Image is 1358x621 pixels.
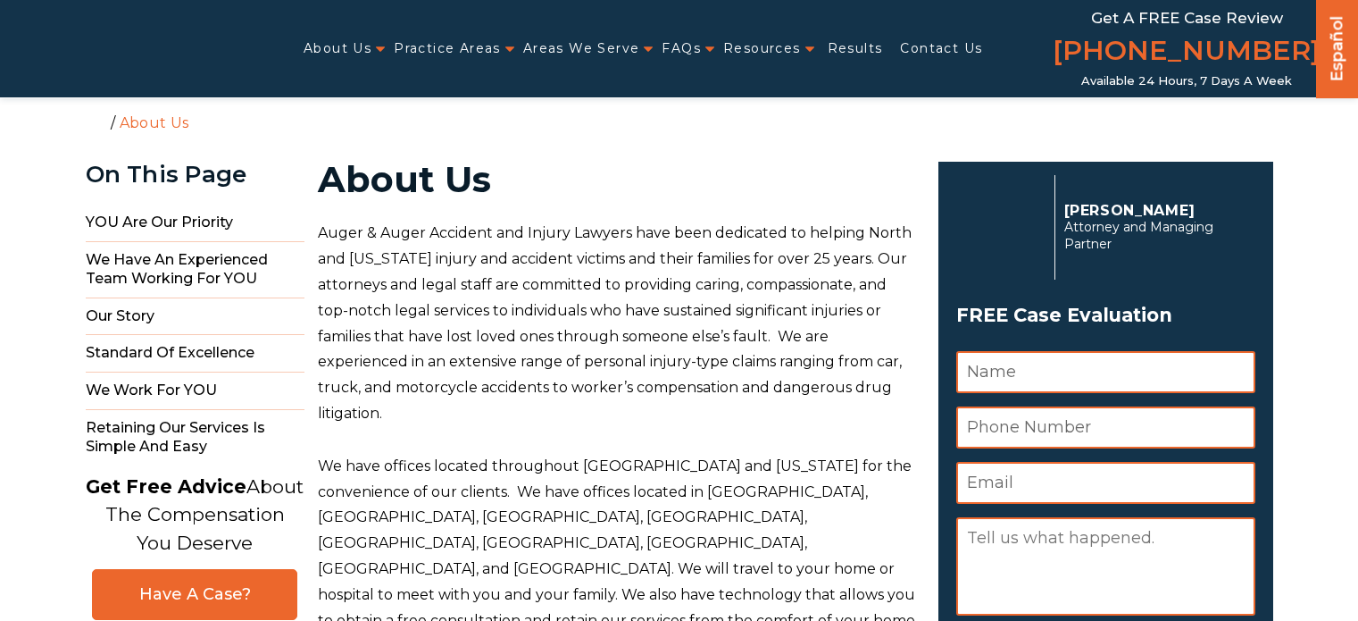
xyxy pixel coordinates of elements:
[1064,219,1246,253] span: Attorney and Managing Partner
[86,298,304,336] span: Our Story
[1064,202,1246,219] p: [PERSON_NAME]
[86,373,304,410] span: We Work For YOU
[394,30,501,67] a: Practice Areas
[1081,74,1292,88] span: Available 24 Hours, 7 Days a Week
[86,475,246,498] strong: Get Free Advice
[956,298,1255,332] span: FREE Case Evaluation
[318,224,912,422] span: Auger & Auger Accident and Injury Lawyers have been dedicated to helping North and [US_STATE] inj...
[86,205,304,242] span: YOU Are Our Priority
[956,351,1255,393] input: Name
[304,30,371,67] a: About Us
[318,162,917,197] h1: About Us
[115,114,193,131] li: About Us
[86,242,304,298] span: We Have An Experienced Team Working For YOU
[92,569,297,620] a: Have A Case?
[11,31,234,65] img: Auger & Auger Accident and Injury Lawyers Logo
[956,407,1255,449] input: Phone Number
[900,30,982,67] a: Contact Us
[723,30,801,67] a: Resources
[523,30,640,67] a: Areas We Serve
[111,584,279,605] span: Have A Case?
[86,410,304,466] span: Retaining Our Services Is Simple and Easy
[86,162,304,188] div: On This Page
[1091,9,1283,27] span: Get a FREE Case Review
[86,473,304,558] p: About The Compensation You Deserve
[1053,31,1321,74] a: [PHONE_NUMBER]
[956,182,1046,272] img: Herbert Auger
[90,113,106,130] a: Home
[828,30,883,67] a: Results
[662,30,701,67] a: FAQs
[86,335,304,373] span: Standard of Excellence
[956,462,1255,504] input: Email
